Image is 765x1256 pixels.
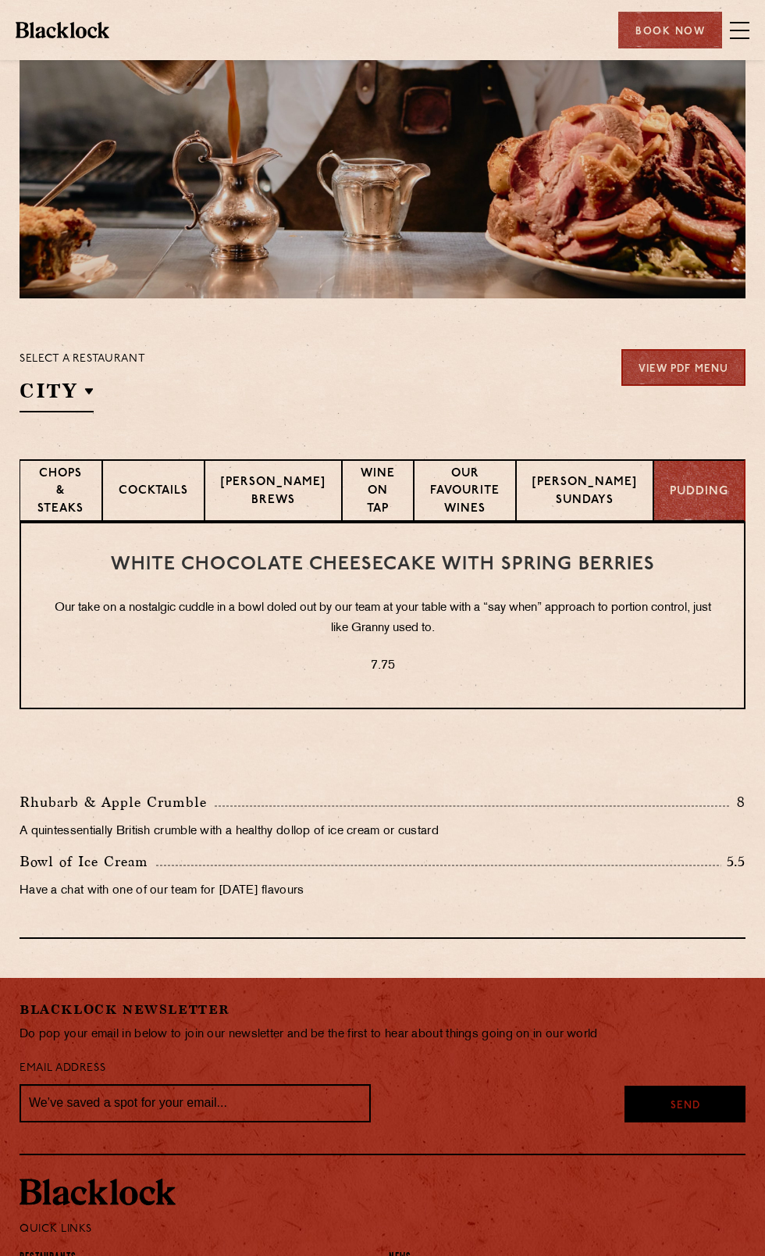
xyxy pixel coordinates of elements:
[671,1098,700,1114] span: Send
[20,349,145,369] p: Select a restaurant
[621,349,745,386] a: View PDF Menu
[20,821,745,843] p: A quintessentially British crumble with a healthy dollop of ice cream or custard
[36,466,86,520] p: Chops & Steaks
[20,1060,105,1078] label: Email Address
[670,483,728,501] p: Pudding
[16,22,109,37] img: BL_Textured_Logo-footer-cropped.svg
[430,466,500,520] p: Our favourite wines
[20,880,745,902] p: Have a chat with one of our team for [DATE] flavours
[221,474,326,511] p: [PERSON_NAME] Brews
[20,1001,745,1018] h2: Blacklock Newsletter
[358,466,397,520] p: Wine on Tap
[20,1219,745,1240] p: Quick Links
[618,12,722,48] div: Book Now
[52,656,713,676] p: 7.75
[20,377,94,412] h2: City
[719,851,746,872] p: 5.5
[729,792,745,812] p: 8
[119,483,188,502] p: Cocktails
[20,1179,176,1205] img: BL_Textured_Logo-footer-cropped.svg
[20,851,156,872] p: Bowl of Ice Cream
[52,598,713,639] p: Our take on a nostalgic cuddle in a bowl doled out by our team at your table with a “say when” ap...
[20,791,215,813] p: Rhubarb & Apple Crumble
[20,1025,745,1044] p: Do pop your email in below to join our newsletter and be the first to hear about things going on ...
[52,555,713,575] h3: White Chocolate Cheesecake with Spring Berries
[20,1084,371,1123] input: We’ve saved a spot for your email...
[532,474,637,511] p: [PERSON_NAME] Sundays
